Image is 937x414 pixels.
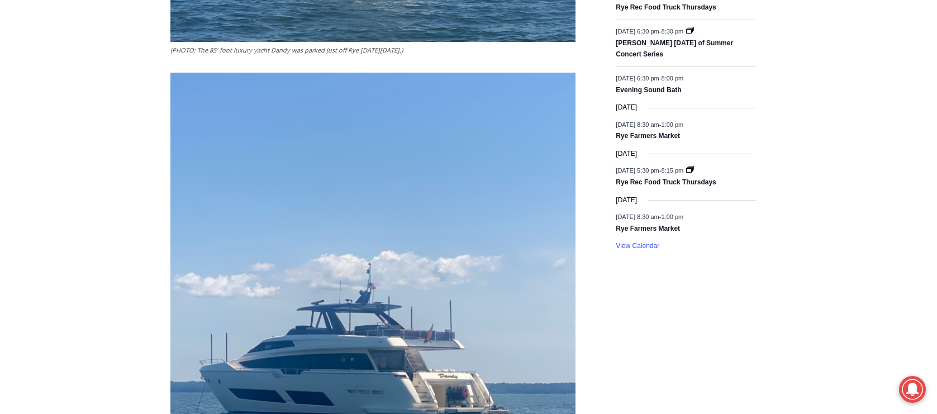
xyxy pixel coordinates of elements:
[332,3,403,51] a: Book [PERSON_NAME]'s Good Humor for Your Event
[616,167,685,174] time: -
[616,75,659,82] span: [DATE] 6:30 pm
[292,111,518,136] span: Intern @ [DOMAIN_NAME]
[1,112,112,139] a: Open Tues. - Sun. [PHONE_NUMBER]
[616,121,659,127] span: [DATE] 8:30 am
[616,75,683,82] time: -
[282,1,528,108] div: "We would have speakers with experience in local journalism speak to us about their experiences a...
[616,178,716,187] a: Rye Rec Food Truck Thursdays
[616,213,683,220] time: -
[616,149,637,159] time: [DATE]
[340,12,389,43] h4: Book [PERSON_NAME]'s Good Humor for Your Event
[616,195,637,206] time: [DATE]
[115,70,159,134] div: "the precise, almost orchestrated movements of cutting and assembling sushi and [PERSON_NAME] mak...
[616,132,680,141] a: Rye Farmers Market
[661,121,683,127] span: 1:00 pm
[616,28,659,35] span: [DATE] 6:30 pm
[616,3,716,12] a: Rye Rec Food Truck Thursdays
[616,242,659,250] a: View Calendar
[170,45,575,55] figcaption: (PHOTO: The 85′ foot luxury yacht Dandy was parked just off Rye [DATE][DATE].)
[616,121,683,127] time: -
[616,86,681,95] a: Evening Sound Bath
[616,39,733,59] a: [PERSON_NAME] [DATE] of Summer Concert Series
[661,28,683,35] span: 8:30 pm
[661,213,683,220] span: 1:00 pm
[616,213,659,220] span: [DATE] 8:30 am
[3,115,110,158] span: Open Tues. - Sun. [PHONE_NUMBER]
[661,167,683,174] span: 8:15 pm
[616,225,680,234] a: Rye Farmers Market
[616,167,659,174] span: [DATE] 5:30 pm
[616,102,637,113] time: [DATE]
[73,15,276,36] div: Individually Wrapped Items. Dairy, Gluten & Nut Free Options. Kosher Items Available.
[269,108,541,139] a: Intern @ [DOMAIN_NAME]
[661,75,683,82] span: 8:00 pm
[616,28,685,35] time: -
